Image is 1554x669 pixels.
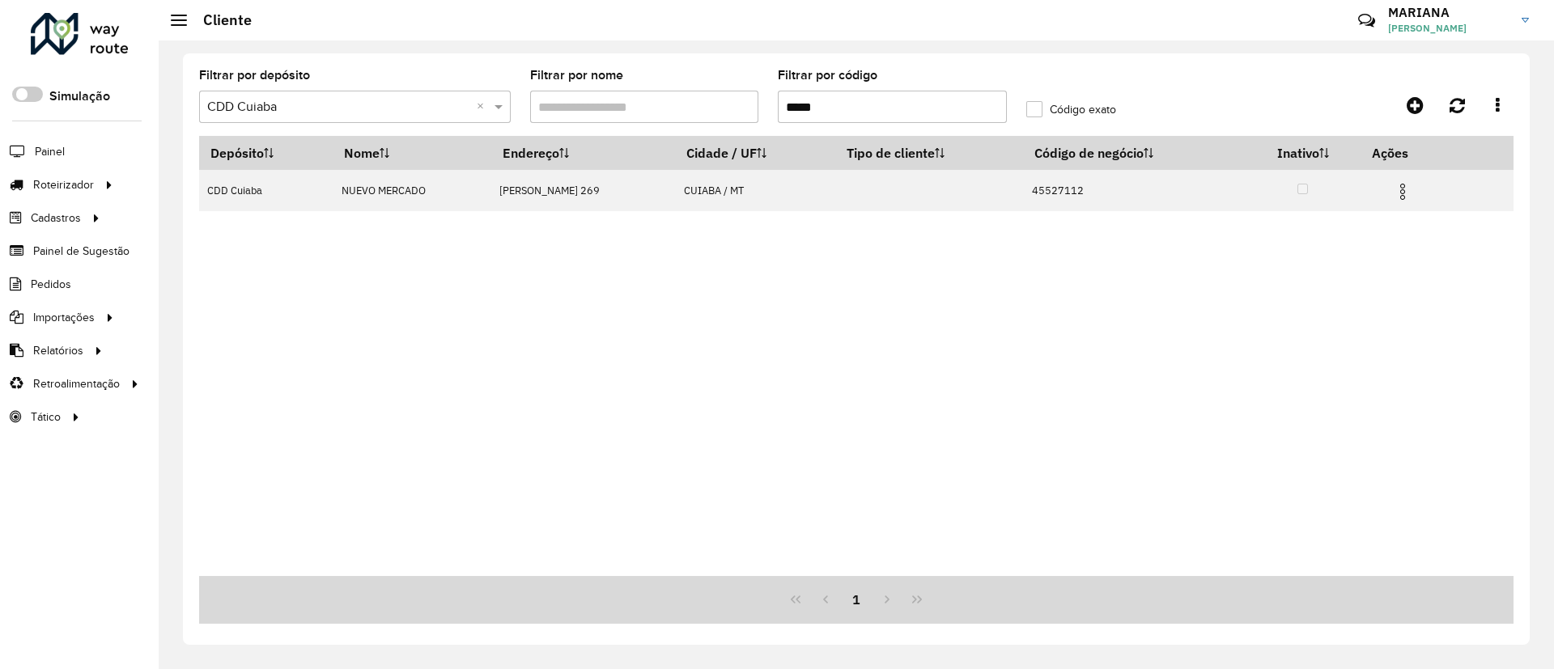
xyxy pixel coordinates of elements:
[491,170,675,211] td: [PERSON_NAME] 269
[33,243,129,260] span: Painel de Sugestão
[35,143,65,160] span: Painel
[1024,170,1245,211] td: 45527112
[835,136,1024,170] th: Tipo de cliente
[199,66,310,85] label: Filtrar por depósito
[841,584,872,615] button: 1
[1361,136,1458,170] th: Ações
[675,170,835,211] td: CUIABA / MT
[31,210,81,227] span: Cadastros
[199,136,333,170] th: Depósito
[1388,21,1509,36] span: [PERSON_NAME]
[49,87,110,106] label: Simulação
[33,375,120,392] span: Retroalimentação
[333,136,491,170] th: Nome
[199,170,333,211] td: CDD Cuiaba
[33,342,83,359] span: Relatórios
[187,11,252,29] h2: Cliente
[333,170,491,211] td: NUEVO MERCADO
[33,176,94,193] span: Roteirizador
[1388,5,1509,20] h3: MARIANA
[530,66,623,85] label: Filtrar por nome
[778,66,877,85] label: Filtrar por código
[1024,136,1245,170] th: Código de negócio
[1245,136,1361,170] th: Inativo
[675,136,835,170] th: Cidade / UF
[33,309,95,326] span: Importações
[31,276,71,293] span: Pedidos
[491,136,675,170] th: Endereço
[31,409,61,426] span: Tático
[1349,3,1384,38] a: Contato Rápido
[477,97,490,116] span: Clear all
[1026,101,1116,118] label: Código exato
